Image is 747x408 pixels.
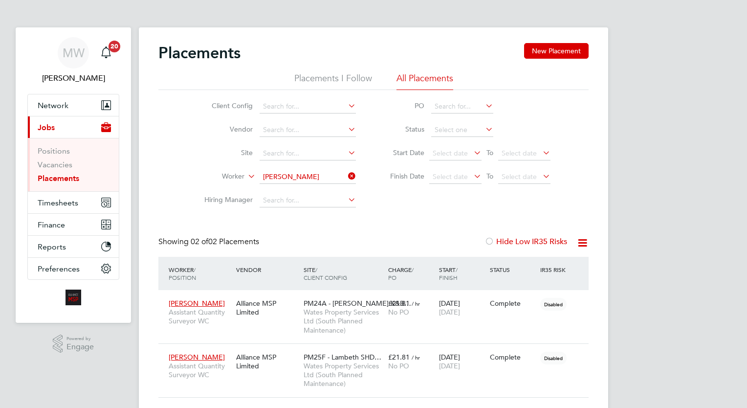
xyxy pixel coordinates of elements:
span: Finance [38,220,65,229]
span: / hr [412,300,420,307]
div: Showing [158,237,261,247]
span: [PERSON_NAME] [169,353,225,362]
div: Vendor [234,261,301,278]
span: To [483,170,496,182]
li: All Placements [396,72,453,90]
span: Disabled [540,352,567,364]
label: Status [380,125,424,134]
span: Select date [502,172,537,181]
a: [PERSON_NAME]Assistant Quantity Surveyor WCAlliance MSP LimitedPM25F - Lambeth SHD…Wates Property... [166,347,589,356]
h2: Placements [158,43,241,63]
div: Alliance MSP Limited [234,348,301,375]
label: Hide Low IR35 Risks [484,237,567,247]
span: Select date [502,149,537,158]
button: Network [28,94,119,116]
label: Start Date [380,148,424,157]
span: Assistant Quantity Surveyor WC [169,362,231,379]
span: Timesheets [38,198,78,207]
a: 20 [96,37,116,68]
input: Select one [431,123,493,137]
span: £21.81 [388,353,410,362]
label: Client Config [197,101,253,110]
input: Search for... [431,100,493,113]
span: Assistant Quantity Surveyor WC [169,308,231,325]
span: To [483,146,496,159]
a: [PERSON_NAME]Assistant Quantity Surveyor WCAlliance MSP LimitedPM24A - [PERSON_NAME] K&B…Wates Pr... [166,294,589,302]
a: Powered byEngage [53,335,94,353]
label: Worker [188,172,244,181]
span: 02 Placements [191,237,259,247]
div: IR35 Risk [538,261,571,278]
button: Timesheets [28,192,119,213]
button: Reports [28,236,119,257]
div: Alliance MSP Limited [234,294,301,321]
span: Megan Westlotorn [27,72,119,84]
span: / Finish [439,266,458,281]
div: [DATE] [437,294,487,321]
div: Status [487,261,538,278]
span: No PO [388,308,409,317]
span: / Position [169,266,196,281]
span: / Client Config [304,266,347,281]
label: Finish Date [380,172,424,181]
input: Search for... [260,194,356,207]
img: alliancemsp-logo-retina.png [66,290,81,305]
label: PO [380,101,424,110]
div: Jobs [28,138,119,191]
span: £21.81 [388,299,410,308]
li: Placements I Follow [294,72,372,90]
nav: Main navigation [16,27,131,323]
div: Site [301,261,386,286]
span: Select date [433,172,468,181]
span: / hr [412,354,420,361]
input: Search for... [260,170,356,184]
span: PM25F - Lambeth SHD… [304,353,381,362]
a: Go to home page [27,290,119,305]
label: Vendor [197,125,253,134]
span: 02 of [191,237,208,247]
label: Hiring Manager [197,195,253,204]
a: Placements [38,174,79,183]
span: [DATE] [439,362,460,370]
span: Jobs [38,123,55,132]
div: Start [437,261,487,286]
span: Preferences [38,264,80,273]
a: MW[PERSON_NAME] [27,37,119,84]
span: [PERSON_NAME] [169,299,225,308]
div: Worker [166,261,234,286]
span: Select date [433,149,468,158]
button: New Placement [524,43,589,59]
span: Engage [66,343,94,351]
a: Positions [38,146,70,156]
button: Jobs [28,116,119,138]
input: Search for... [260,100,356,113]
div: Complete [490,299,536,308]
span: Wates Property Services Ltd (South Planned Maintenance) [304,308,383,335]
span: 20 [109,41,120,52]
span: No PO [388,362,409,370]
span: Wates Property Services Ltd (South Planned Maintenance) [304,362,383,388]
input: Search for... [260,123,356,137]
button: Finance [28,214,119,235]
div: [DATE] [437,348,487,375]
span: / PO [388,266,414,281]
span: Reports [38,242,66,251]
span: Disabled [540,298,567,311]
span: PM24A - [PERSON_NAME] K&B… [304,299,411,308]
button: Preferences [28,258,119,279]
label: Site [197,148,253,157]
div: Charge [386,261,437,286]
span: Powered by [66,335,94,343]
span: [DATE] [439,308,460,317]
div: Complete [490,353,536,362]
span: MW [63,46,85,59]
a: Vacancies [38,160,72,169]
span: Network [38,101,68,110]
input: Search for... [260,147,356,160]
